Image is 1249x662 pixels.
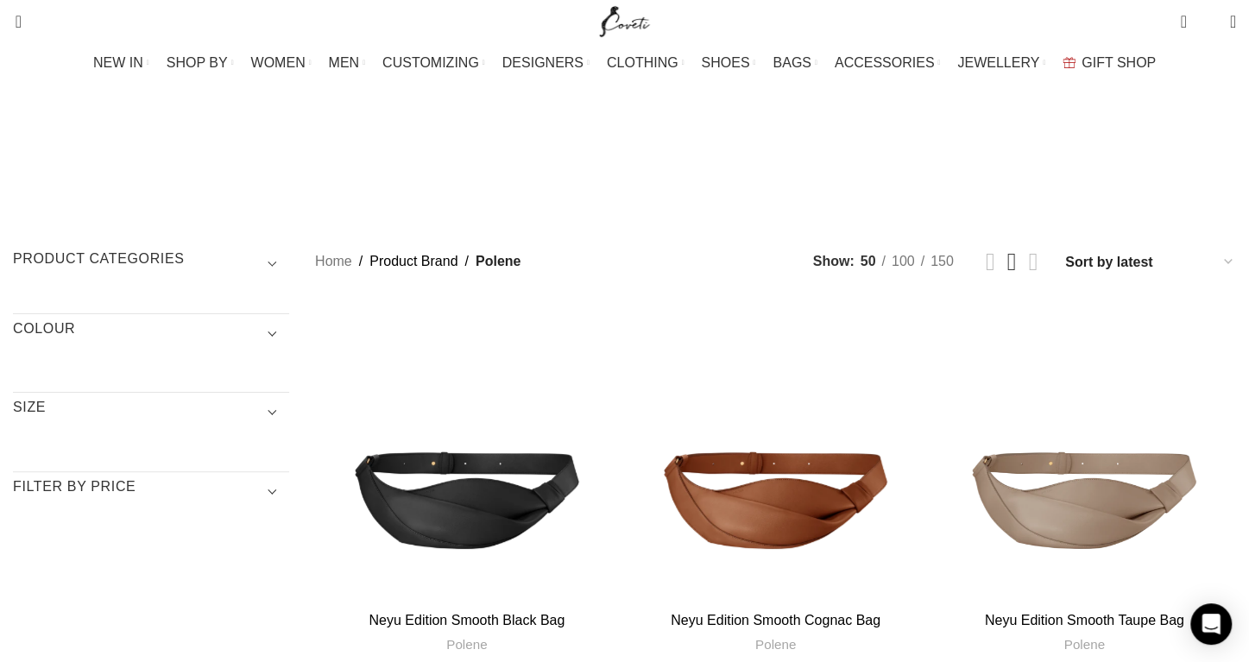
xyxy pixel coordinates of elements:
a: GIFT SHOP [1063,46,1156,80]
a: JEWELLERY [957,46,1045,80]
span: CLOTHING [607,54,678,71]
h3: Product categories [13,249,289,279]
a: 0 [1171,4,1195,39]
a: Neyu Edition Smooth Cognac Bag [624,300,928,604]
div: Open Intercom Messenger [1190,603,1232,645]
span: DESIGNERS [502,54,583,71]
span: WOMEN [251,54,306,71]
span: 0 [1203,17,1216,30]
div: My Wishlist [1200,4,1217,39]
span: NEW IN [93,54,143,71]
span: 0 [1182,9,1195,22]
a: Neyu Edition Smooth Taupe Bag [985,613,1184,627]
a: Polene [1064,635,1105,653]
a: WOMEN [251,46,312,80]
h3: SIZE [13,398,289,427]
span: SHOP BY [167,54,228,71]
a: MEN [329,46,365,80]
span: GIFT SHOP [1082,54,1156,71]
a: Neyu Edition Smooth Cognac Bag [671,613,880,627]
a: CUSTOMIZING [382,46,485,80]
span: CUSTOMIZING [382,54,479,71]
span: JEWELLERY [957,54,1039,71]
h3: Filter by price [13,477,289,507]
a: Polene [446,635,487,653]
a: Polene [755,635,796,653]
a: Site logo [596,13,653,28]
a: NEW IN [93,46,149,80]
span: SHOES [701,54,749,71]
a: BAGS [773,46,817,80]
a: CLOTHING [607,46,684,80]
span: BAGS [773,54,811,71]
a: Neyu Edition Smooth Black Bag [315,300,619,604]
a: SHOP BY [167,46,234,80]
a: ACCESSORIES [835,46,941,80]
img: GiftBag [1063,57,1076,68]
h3: COLOUR [13,319,289,349]
div: Main navigation [4,46,1245,80]
a: SHOES [701,46,755,80]
a: Neyu Edition Smooth Taupe Bag [932,300,1236,604]
a: Neyu Edition Smooth Black Bag [369,613,565,627]
a: Search [4,4,22,39]
span: MEN [329,54,360,71]
a: DESIGNERS [502,46,590,80]
span: ACCESSORIES [835,54,935,71]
